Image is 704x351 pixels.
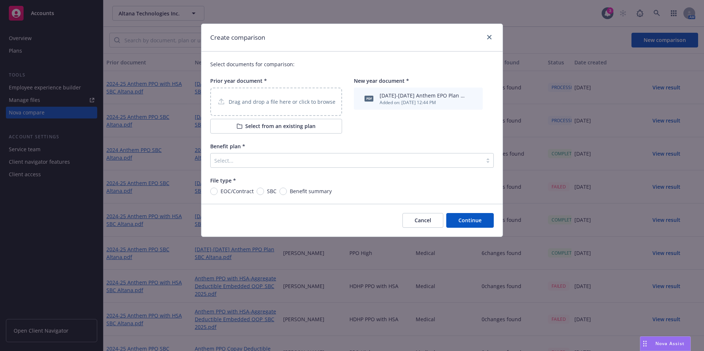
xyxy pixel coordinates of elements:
[640,337,650,351] div: Drag to move
[402,213,443,228] button: Cancel
[257,188,264,195] input: SBC
[380,99,467,106] div: Added on: [DATE] 12:44 PM
[279,188,287,195] input: Benefit summary
[210,33,265,42] h1: Create comparison
[446,213,494,228] button: Continue
[380,92,467,99] div: [DATE]-[DATE] Anthem EPO Plan SBC Altana.pdf
[655,340,684,347] span: Nova Assist
[290,187,332,195] span: Benefit summary
[640,336,691,351] button: Nova Assist
[354,77,409,84] span: New year document *
[210,119,342,134] button: Select from an existing plan
[229,98,335,106] p: Drag and drop a file here or click to browse
[210,143,245,150] span: Benefit plan *
[485,33,494,42] a: close
[210,188,218,195] input: EOC/Contract
[365,96,373,101] span: pdf
[221,187,254,195] span: EOC/Contract
[210,60,494,68] p: Select documents for comparison:
[469,95,475,103] button: archive file
[210,88,342,116] div: Drag and drop a file here or click to browse
[210,77,267,84] span: Prior year document *
[210,177,236,184] span: File type *
[267,187,277,195] span: SBC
